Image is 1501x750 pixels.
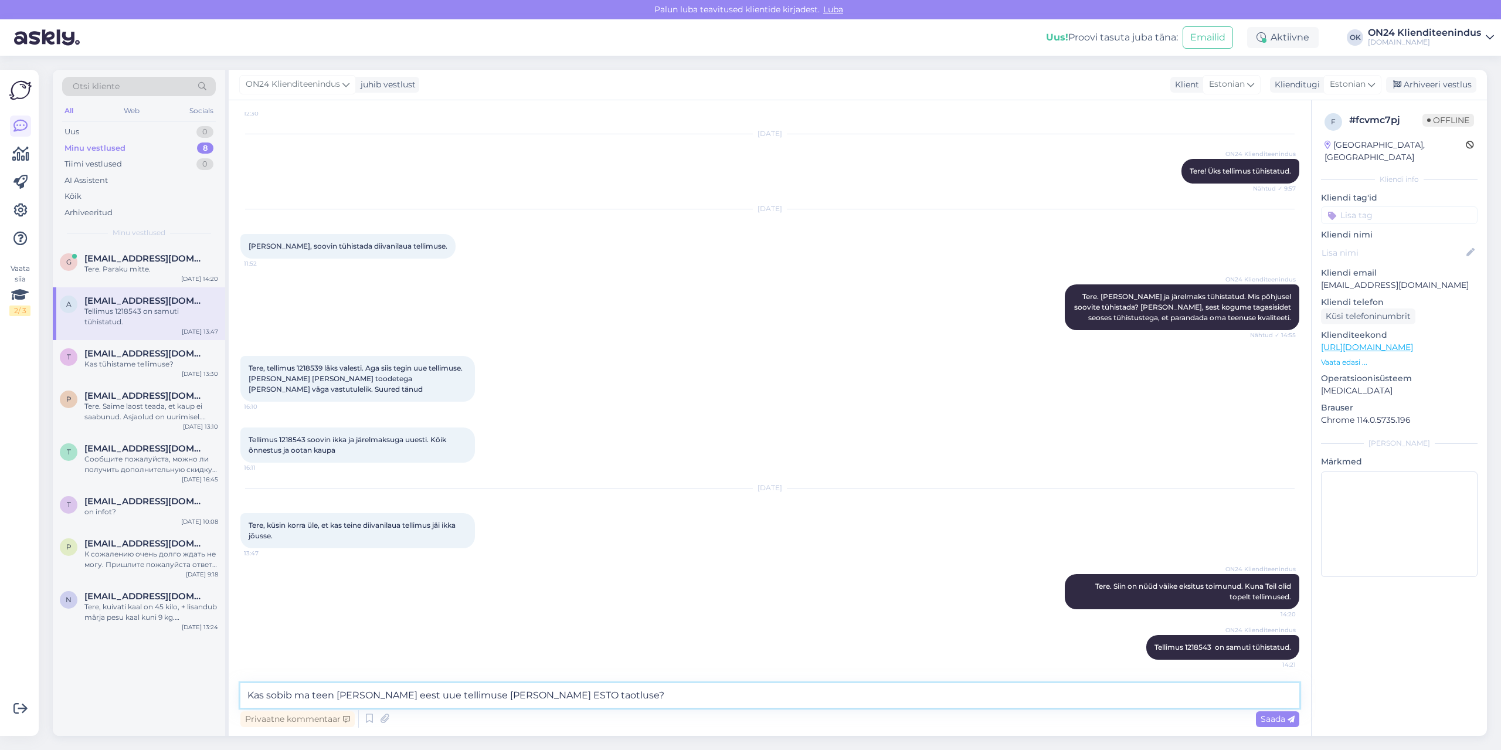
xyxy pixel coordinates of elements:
[66,595,72,604] span: n
[244,402,288,411] span: 16:10
[84,454,218,475] div: Сообщите пожалуйста, можно ли получить дополнительную скидку на диван [GEOGRAPHIC_DATA] MN-405491...
[196,126,213,138] div: 0
[1321,438,1478,449] div: [PERSON_NAME]
[9,79,32,101] img: Askly Logo
[1321,279,1478,291] p: [EMAIL_ADDRESS][DOMAIN_NAME]
[196,158,213,170] div: 0
[1331,117,1336,126] span: f
[66,395,72,403] span: p
[84,306,218,327] div: Tellimus 1218543 on samuti tühistatud.
[64,158,122,170] div: Tiimi vestlused
[1386,77,1476,93] div: Arhiveeri vestlus
[1270,79,1320,91] div: Klienditugi
[84,391,206,401] span: piret.piiroja.777@gmail.ee
[1321,296,1478,308] p: Kliendi telefon
[84,443,206,454] span: trulling@mail.ru
[182,369,218,378] div: [DATE] 13:30
[84,538,206,549] span: Pavelumb@gmail.com
[84,348,206,359] span: toomas.raist@gmail.com
[1330,78,1366,91] span: Estonian
[244,259,288,268] span: 11:52
[84,496,206,507] span: tiia069@gmail.com
[64,142,125,154] div: Minu vestlused
[67,500,71,509] span: t
[182,475,218,484] div: [DATE] 16:45
[197,142,213,154] div: 8
[240,128,1299,139] div: [DATE]
[1046,32,1068,43] b: Uus!
[1321,229,1478,241] p: Kliendi nimi
[1209,78,1245,91] span: Estonian
[1321,329,1478,341] p: Klienditeekond
[187,103,216,118] div: Socials
[356,79,416,91] div: juhib vestlust
[1225,565,1296,573] span: ON24 Klienditeenindus
[240,683,1299,708] textarea: Kas sobib ma teen [PERSON_NAME] eest uue tellimuse [PERSON_NAME] ESTO taotluse?
[249,242,447,250] span: [PERSON_NAME], soovin tühistada diivanilaua tellimuse.
[73,80,120,93] span: Otsi kliente
[181,274,218,283] div: [DATE] 14:20
[1349,113,1422,127] div: # fcvmc7pj
[182,623,218,632] div: [DATE] 13:24
[1321,372,1478,385] p: Operatsioonisüsteem
[240,203,1299,214] div: [DATE]
[84,602,218,623] div: Tere, kuivati kaal on 45 kilo, + lisandub märja pesu kaal kuni 9 kg. [PERSON_NAME] peaks kannatam...
[1321,357,1478,368] p: Vaata edasi ...
[1095,582,1293,601] span: Tere. Siin on nüüd väike eksitus toimunud. Kuna Teil olid topelt tellimused.
[1422,114,1474,127] span: Offline
[1183,26,1233,49] button: Emailid
[64,175,108,186] div: AI Assistent
[1321,206,1478,224] input: Lisa tag
[1321,385,1478,397] p: [MEDICAL_DATA]
[1154,643,1291,651] span: Tellimus 1218543 on samuti tühistatud.
[84,253,206,264] span: grosselisabeth16@gmail.com
[820,4,847,15] span: Luba
[1321,267,1478,279] p: Kliendi email
[1325,139,1466,164] div: [GEOGRAPHIC_DATA], [GEOGRAPHIC_DATA]
[1252,610,1296,619] span: 14:20
[246,78,340,91] span: ON24 Klienditeenindus
[244,463,288,472] span: 16:11
[1347,29,1363,46] div: OK
[1225,275,1296,284] span: ON24 Klienditeenindus
[64,207,113,219] div: Arhiveeritud
[66,542,72,551] span: P
[249,435,448,454] span: Tellimus 1218543 soovin ikka ja järelmaksuga uuesti. Kõik õnnestus ja ootan kaupa
[1252,660,1296,669] span: 14:21
[1247,27,1319,48] div: Aktiivne
[1074,292,1293,322] span: Tere. [PERSON_NAME] ja järelmaks tühistatud. Mis põhjusel soovite tühistada? [PERSON_NAME], sest ...
[249,521,457,540] span: Tere, küsin korra üle, et kas teine diivanilaua tellimus jäi ikka jõusse.
[1321,402,1478,414] p: Brauser
[84,591,206,602] span: nele.mandla@gmail.com
[121,103,142,118] div: Web
[1321,308,1415,324] div: Küsi telefoninumbrit
[1170,79,1199,91] div: Klient
[240,483,1299,493] div: [DATE]
[1321,342,1413,352] a: [URL][DOMAIN_NAME]
[1225,150,1296,158] span: ON24 Klienditeenindus
[1321,456,1478,468] p: Märkmed
[84,507,218,517] div: on infot?
[244,109,288,118] span: 12:30
[240,711,355,727] div: Privaatne kommentaar
[1190,167,1291,175] span: Tere! Üks tellimus tühistatud.
[84,401,218,422] div: Tere. Saime laost teada, et kaup ei saabunud. Asjaolud on uurimisel. Anname Teile koheselt teada,...
[67,447,71,456] span: t
[1261,714,1295,724] span: Saada
[1368,28,1494,47] a: ON24 Klienditeenindus[DOMAIN_NAME]
[181,517,218,526] div: [DATE] 10:08
[1322,246,1464,259] input: Lisa nimi
[64,191,81,202] div: Kõik
[9,263,30,316] div: Vaata siia
[249,364,464,393] span: Tere, tellimus 1218539 läks valesti. Aga siis tegin uue tellimuse. [PERSON_NAME] [PERSON_NAME] to...
[1225,626,1296,634] span: ON24 Klienditeenindus
[1252,184,1296,193] span: Nähtud ✓ 9:57
[67,352,71,361] span: t
[182,327,218,336] div: [DATE] 13:47
[62,103,76,118] div: All
[113,228,165,238] span: Minu vestlused
[84,296,206,306] span: annely.karu@mail.ee
[244,549,288,558] span: 13:47
[1250,331,1296,340] span: Nähtud ✓ 14:55
[1046,30,1178,45] div: Proovi tasuta juba täna:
